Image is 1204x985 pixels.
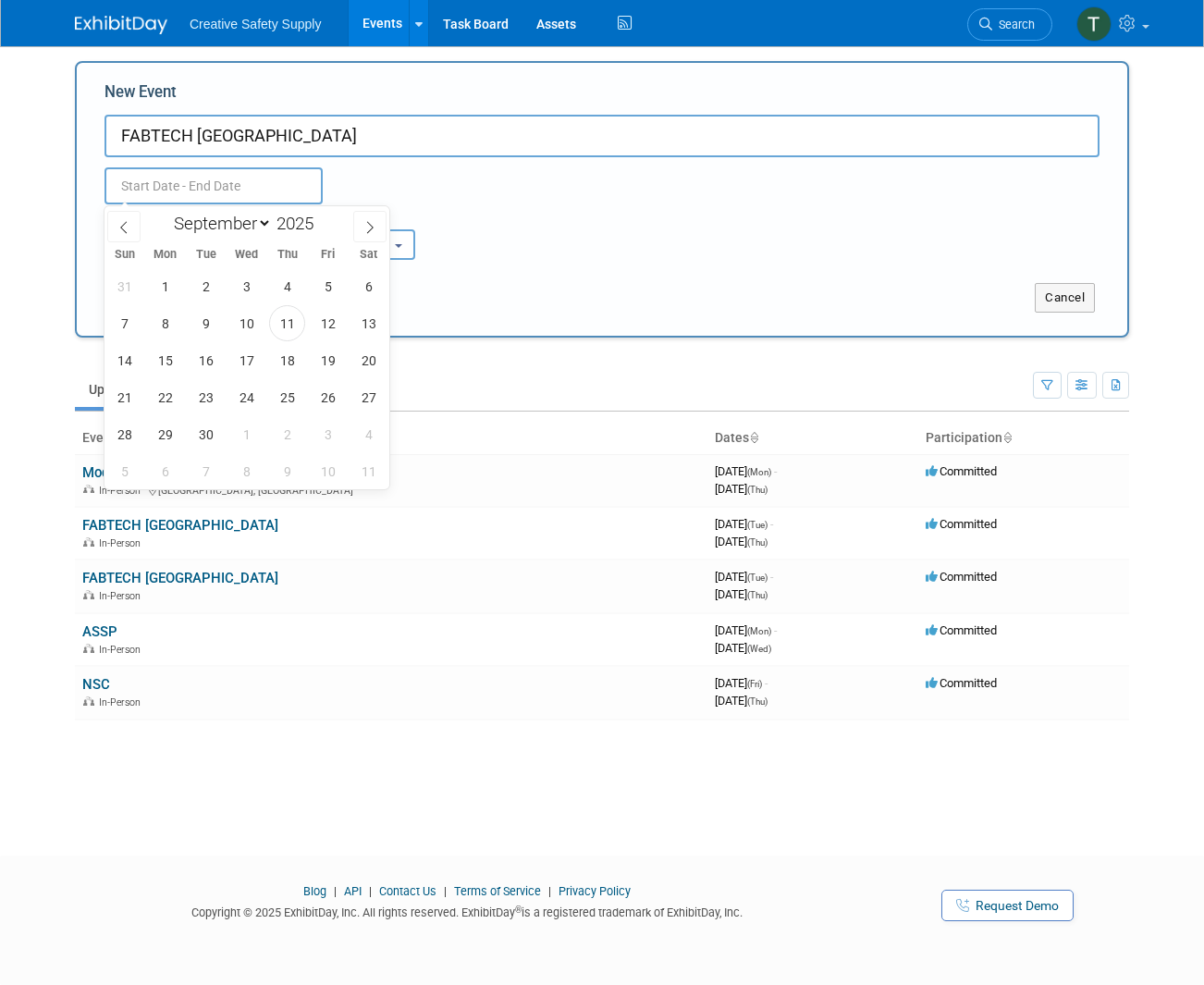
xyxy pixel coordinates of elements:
sup: ® [515,905,522,915]
span: September 21, 2025 [106,379,142,415]
a: Request Demo [941,890,1074,921]
span: October 2, 2025 [269,416,305,452]
span: [DATE] [715,587,768,601]
span: Thu [267,249,308,261]
span: Sun [104,249,145,261]
span: September 29, 2025 [147,416,183,452]
div: Participation: [289,204,447,228]
span: September 12, 2025 [310,305,346,341]
span: (Thu) [747,696,768,707]
span: September 23, 2025 [188,379,224,415]
span: | [544,884,556,898]
span: October 7, 2025 [188,453,224,489]
span: September 11, 2025 [269,305,305,341]
span: Search [992,18,1035,31]
th: Event [75,423,707,454]
span: [DATE] [715,570,773,584]
span: (Thu) [747,537,768,548]
span: (Fri) [747,679,762,689]
span: - [770,570,773,584]
span: September 5, 2025 [310,268,346,304]
input: Year [272,213,327,234]
img: In-Person Event [83,590,94,599]
span: September 2, 2025 [188,268,224,304]
a: Terms of Service [454,884,541,898]
span: September 16, 2025 [188,342,224,378]
span: Mon [145,249,186,261]
span: Committed [926,623,997,637]
span: (Tue) [747,520,768,530]
span: | [364,884,376,898]
a: Sort by Start Date [749,430,758,445]
span: September 8, 2025 [147,305,183,341]
span: September 18, 2025 [269,342,305,378]
a: FABTECH [GEOGRAPHIC_DATA] [82,517,278,534]
input: Name of Trade Show / Conference [104,115,1100,157]
a: Sort by Participation Type [1002,430,1012,445]
span: September 13, 2025 [350,305,387,341]
span: In-Person [99,537,146,549]
a: API [344,884,362,898]
span: October 5, 2025 [106,453,142,489]
a: Privacy Policy [559,884,631,898]
span: - [770,517,773,531]
span: (Thu) [747,485,768,495]
select: Month [166,212,272,235]
span: | [329,884,341,898]
span: September 3, 2025 [228,268,264,304]
span: October 10, 2025 [310,453,346,489]
th: Participation [918,423,1129,454]
span: [DATE] [715,482,768,496]
img: ExhibitDay [75,16,167,34]
span: October 8, 2025 [228,453,264,489]
span: [DATE] [715,464,777,478]
span: October 4, 2025 [350,416,387,452]
th: Dates [707,423,918,454]
img: In-Person Event [83,644,94,653]
span: | [439,884,451,898]
span: (Wed) [747,644,771,654]
span: - [765,676,768,690]
span: Tue [186,249,227,261]
button: Cancel [1035,283,1095,313]
span: September 10, 2025 [228,305,264,341]
span: In-Person [99,696,146,708]
span: Sat [349,249,389,261]
div: Attendance / Format: [104,204,262,228]
span: September 25, 2025 [269,379,305,415]
span: September 15, 2025 [147,342,183,378]
div: [GEOGRAPHIC_DATA], [GEOGRAPHIC_DATA] [82,482,700,497]
span: September 24, 2025 [228,379,264,415]
span: October 3, 2025 [310,416,346,452]
span: Fri [308,249,349,261]
span: September 9, 2025 [188,305,224,341]
span: September 19, 2025 [310,342,346,378]
a: Contact Us [379,884,436,898]
img: In-Person Event [83,537,94,547]
span: (Tue) [747,573,768,583]
span: October 1, 2025 [228,416,264,452]
span: [DATE] [715,623,777,637]
span: [DATE] [715,676,768,690]
span: Committed [926,570,997,584]
span: [DATE] [715,641,771,655]
span: [DATE] [715,694,768,708]
span: In-Person [99,590,146,602]
span: September 28, 2025 [106,416,142,452]
a: FABTECH [GEOGRAPHIC_DATA] [82,570,278,586]
span: September 17, 2025 [228,342,264,378]
span: September 7, 2025 [106,305,142,341]
span: [DATE] [715,535,768,548]
a: Modex [82,464,124,481]
span: September 6, 2025 [350,268,387,304]
img: In-Person Event [83,696,94,706]
span: September 1, 2025 [147,268,183,304]
label: New Event [104,81,177,110]
span: In-Person [99,485,146,497]
span: [DATE] [715,517,773,531]
img: Thom Cheney [1076,6,1112,42]
span: September 14, 2025 [106,342,142,378]
span: Committed [926,464,997,478]
span: September 22, 2025 [147,379,183,415]
span: September 27, 2025 [350,379,387,415]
